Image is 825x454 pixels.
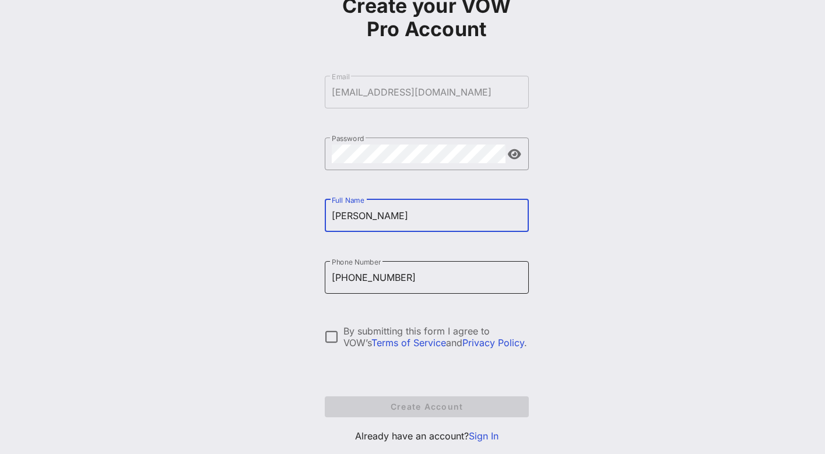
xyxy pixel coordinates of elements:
[332,258,381,266] label: Phone Number
[332,196,364,205] label: Full Name
[469,430,498,442] a: Sign In
[462,337,524,349] a: Privacy Policy
[343,325,529,349] div: By submitting this form I agree to VOW’s and .
[325,429,529,443] p: Already have an account?
[508,149,521,160] button: append icon
[371,337,446,349] a: Terms of Service
[332,134,364,143] label: Password
[332,72,350,81] label: Email
[332,206,522,225] input: Full Name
